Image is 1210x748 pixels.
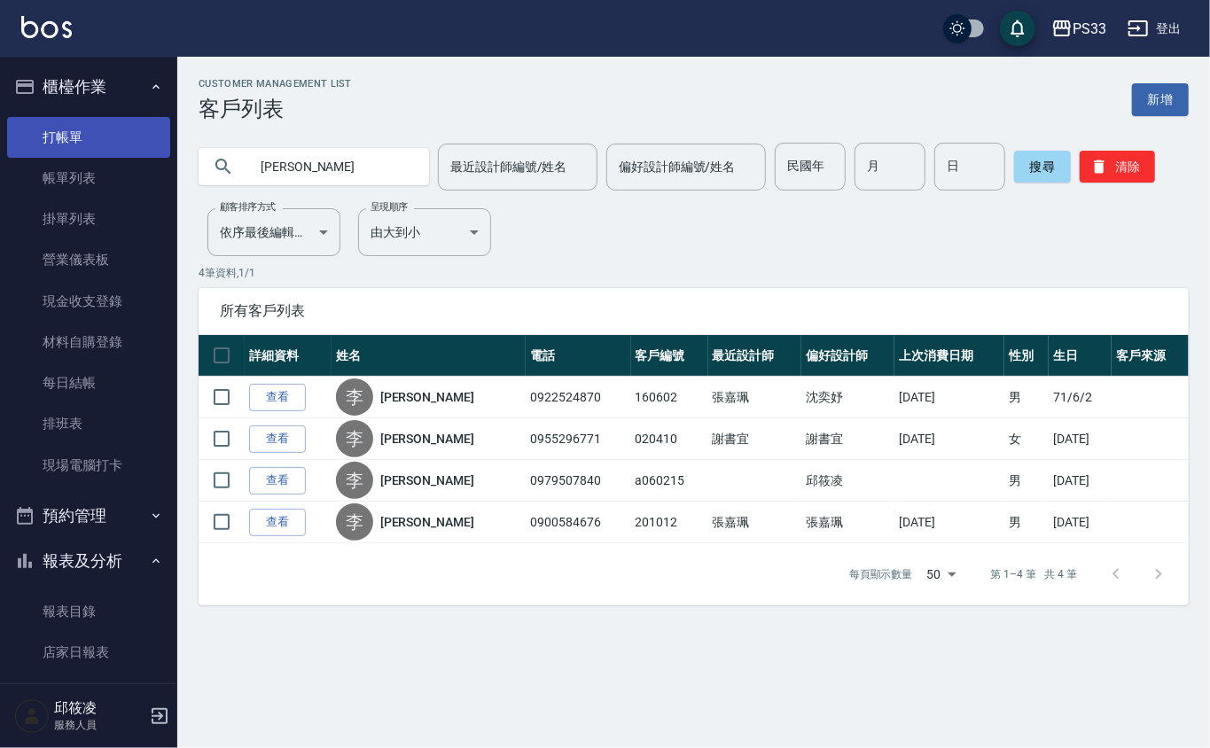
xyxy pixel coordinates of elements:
[526,418,630,460] td: 0955296771
[526,335,630,377] th: 電話
[199,78,352,90] h2: Customer Management List
[199,97,352,121] h3: 客戶列表
[526,377,630,418] td: 0922524870
[708,418,801,460] td: 謝書宜
[631,502,708,543] td: 201012
[1120,12,1189,45] button: 登出
[7,632,170,673] a: 店家日報表
[371,200,408,214] label: 呈現順序
[7,117,170,158] a: 打帳單
[249,467,306,495] a: 查看
[380,430,474,448] a: [PERSON_NAME]
[526,502,630,543] td: 0900584676
[336,420,373,457] div: 李
[1132,83,1189,116] a: 新增
[1049,335,1112,377] th: 生日
[249,425,306,453] a: 查看
[332,335,527,377] th: 姓名
[1049,460,1112,502] td: [DATE]
[7,403,170,444] a: 排班表
[336,462,373,499] div: 李
[7,281,170,322] a: 現金收支登錄
[1004,502,1049,543] td: 男
[207,208,340,256] div: 依序最後編輯時間
[245,335,332,377] th: 詳細資料
[7,591,170,632] a: 報表目錄
[336,378,373,416] div: 李
[1049,502,1112,543] td: [DATE]
[1004,460,1049,502] td: 男
[1004,418,1049,460] td: 女
[894,335,1004,377] th: 上次消費日期
[249,384,306,411] a: 查看
[7,64,170,110] button: 櫃檯作業
[380,471,474,489] a: [PERSON_NAME]
[631,418,708,460] td: 020410
[801,335,894,377] th: 偏好設計師
[991,566,1077,582] p: 第 1–4 筆 共 4 筆
[1000,11,1035,46] button: save
[708,335,801,377] th: 最近設計師
[21,16,72,38] img: Logo
[14,698,50,734] img: Person
[220,302,1167,320] span: 所有客戶列表
[526,460,630,502] td: 0979507840
[708,502,801,543] td: 張嘉珮
[1014,151,1071,183] button: 搜尋
[199,265,1189,281] p: 4 筆資料, 1 / 1
[1073,18,1106,40] div: PS33
[894,418,1004,460] td: [DATE]
[894,502,1004,543] td: [DATE]
[801,460,894,502] td: 邱筱凌
[920,550,963,598] div: 50
[708,377,801,418] td: 張嘉珮
[7,158,170,199] a: 帳單列表
[7,199,170,239] a: 掛單列表
[801,418,894,460] td: 謝書宜
[54,717,144,733] p: 服務人員
[380,513,474,531] a: [PERSON_NAME]
[7,362,170,403] a: 每日結帳
[7,538,170,584] button: 報表及分析
[1112,335,1189,377] th: 客戶來源
[220,200,276,214] label: 顧客排序方式
[249,509,306,536] a: 查看
[380,388,474,406] a: [PERSON_NAME]
[631,335,708,377] th: 客戶編號
[1044,11,1113,47] button: PS33
[7,322,170,362] a: 材料自購登錄
[1004,377,1049,418] td: 男
[1049,418,1112,460] td: [DATE]
[7,493,170,539] button: 預約管理
[1080,151,1155,183] button: 清除
[7,673,170,713] a: 互助日報表
[248,143,415,191] input: 搜尋關鍵字
[336,503,373,541] div: 李
[801,377,894,418] td: 沈奕妤
[358,208,491,256] div: 由大到小
[1004,335,1049,377] th: 性別
[894,377,1004,418] td: [DATE]
[631,377,708,418] td: 160602
[631,460,708,502] td: a060215
[1049,377,1112,418] td: 71/6/2
[54,699,144,717] h5: 邱筱凌
[7,239,170,280] a: 營業儀表板
[801,502,894,543] td: 張嘉珮
[7,445,170,486] a: 現場電腦打卡
[849,566,913,582] p: 每頁顯示數量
